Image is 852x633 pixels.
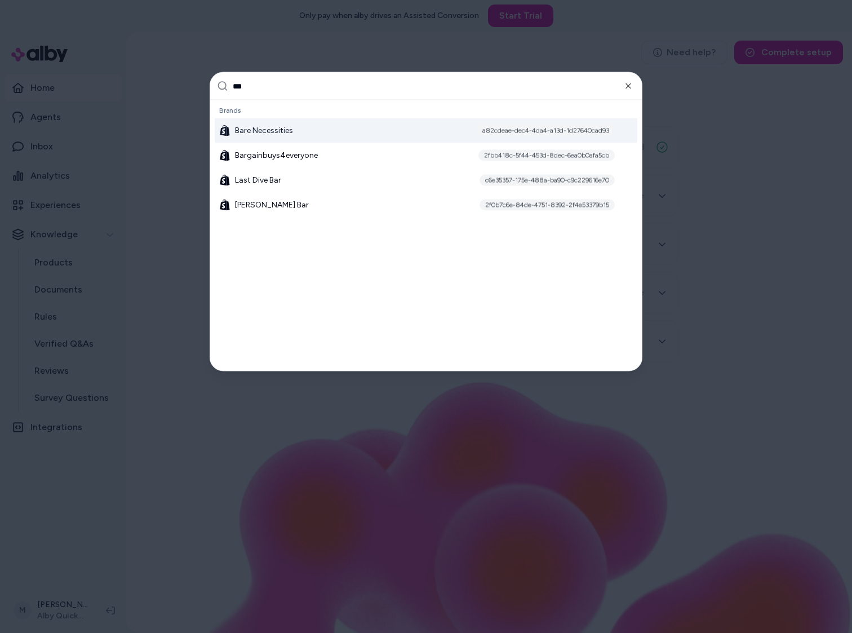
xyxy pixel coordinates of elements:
[477,125,615,136] div: a82cdeae-dec4-4da4-a13d-1d27640cad93
[480,200,615,211] div: 2f0b7c6e-84de-4751-8392-2f4e53379b15
[215,103,637,118] div: Brands
[235,175,281,186] span: Last Dive Bar
[210,100,642,371] div: Suggestions
[235,200,309,211] span: [PERSON_NAME] Bar
[480,175,615,186] div: c6e35357-175e-488a-ba90-c9c229616e70
[235,150,318,161] span: Bargainbuys4everyone
[478,150,615,161] div: 2fbb418c-5f44-453d-8dec-6ea0b0afa5cb
[235,125,293,136] span: Bare Necessities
